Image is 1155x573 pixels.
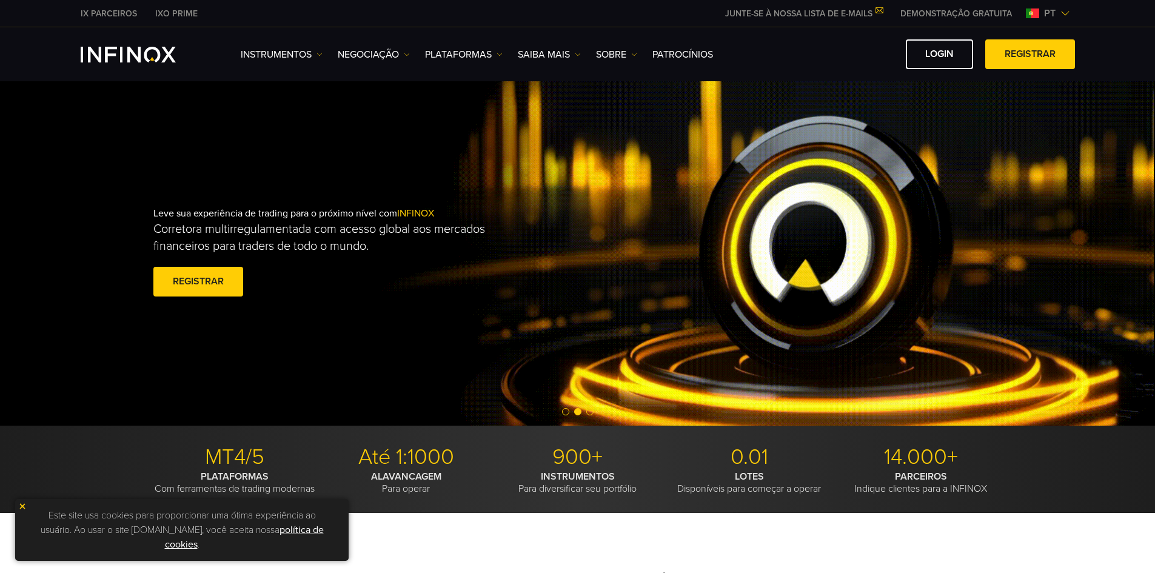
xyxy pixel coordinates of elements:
a: Registrar [985,39,1075,69]
p: 0.01 [668,444,831,471]
p: Até 1:1000 [325,444,487,471]
p: Corretora multirregulamentada com acesso global aos mercados financeiros para traders de todo o m... [153,221,514,255]
a: INFINOX MENU [891,7,1021,20]
p: Indique clientes para a INFINOX [840,471,1002,495]
a: SOBRE [596,47,637,62]
strong: PLATAFORMAS [201,471,269,483]
strong: INSTRUMENTOS [541,471,615,483]
p: Para operar [325,471,487,495]
div: Leve sua experiência de trading para o próximo nível com [153,188,603,319]
span: Go to slide 2 [574,408,581,415]
a: Registrar [153,267,243,297]
a: Patrocínios [652,47,713,62]
p: Disponíveis para começar a operar [668,471,831,495]
a: NEGOCIAÇÃO [338,47,410,62]
span: Go to slide 1 [562,408,569,415]
strong: LOTES [735,471,764,483]
a: Login [906,39,973,69]
span: pt [1039,6,1060,21]
a: INFINOX Logo [81,47,204,62]
img: yellow close icon [18,502,27,511]
strong: PARCEIROS [895,471,947,483]
p: 14.000+ [840,444,1002,471]
a: INFINOX [146,7,207,20]
a: JUNTE-SE À NOSSA LISTA DE E-MAILS [716,8,891,19]
p: Para diversificar seu portfólio [497,471,659,495]
span: Go to slide 3 [586,408,594,415]
p: Com ferramentas de trading modernas [153,471,316,495]
a: PLATAFORMAS [425,47,503,62]
p: 900+ [497,444,659,471]
span: INFINOX [397,207,434,219]
a: Saiba mais [518,47,581,62]
a: INFINOX [72,7,146,20]
p: Este site usa cookies para proporcionar uma ótima experiência ao usuário. Ao usar o site [DOMAIN_... [21,505,343,555]
a: Instrumentos [241,47,323,62]
p: MT4/5 [153,444,316,471]
strong: ALAVANCAGEM [371,471,441,483]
